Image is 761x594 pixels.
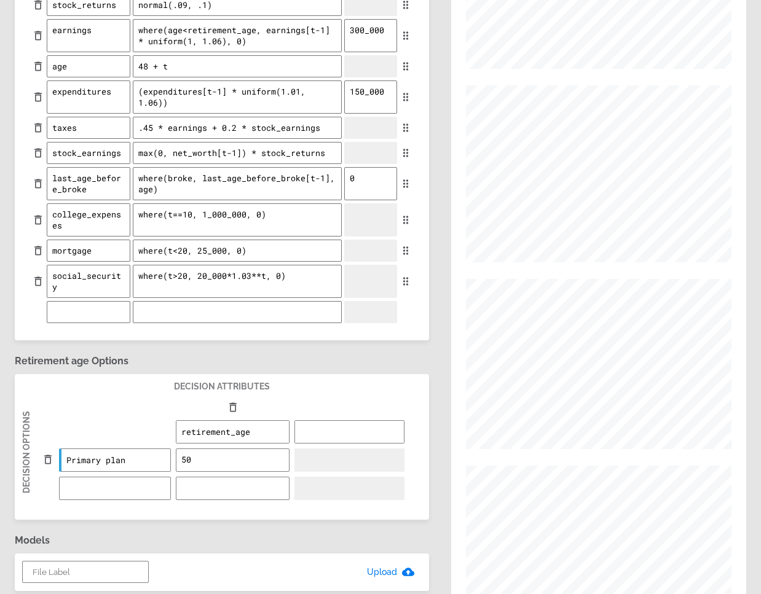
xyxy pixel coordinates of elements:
textarea: max(0, net_worth[t-1]) * stock_returns [133,142,341,164]
textarea: expenditures [47,80,130,114]
textarea: 300_000 [344,19,397,52]
textarea: mortgage [47,240,130,262]
textarea: .45 * earnings + 0.2 * stock_earnings [133,117,341,139]
textarea: age [47,55,130,77]
textarea: where(t<20, 25_000, 0) [133,240,341,262]
textarea: 48 + t [133,55,341,77]
span: Upload [367,565,412,580]
textarea: where(t>20, 20_000*1.03**t, 0) [133,265,341,298]
textarea: where(broke, last_age_before_broke[t-1], age) [133,167,341,200]
textarea: taxes [47,117,130,139]
textarea: social_security [47,265,130,298]
span: decision attributes [174,381,270,391]
textarea: where(t==10, 1_000_000, 0) [133,203,341,236]
textarea: last_age_before_broke [47,167,130,200]
textarea: earnings [47,19,130,52]
textarea: 50 [176,454,289,465]
textarea: college_expenses [47,203,130,236]
textarea: 150_000 [344,80,397,114]
textarea: (expenditures[t-1] * uniform(1.01, 1.06)) [133,80,341,114]
h3: Models [15,534,429,546]
button: Upload [357,561,422,584]
textarea: 0 [344,167,397,200]
h3: Retirement age Options [15,355,429,367]
textarea: stock_earnings [47,142,130,164]
span: decision Options [22,411,31,493]
textarea: where(age<retirement_age, earnings[t-1] * uniform(1, 1.06), 0) [133,19,341,52]
input: File Label [22,561,149,583]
